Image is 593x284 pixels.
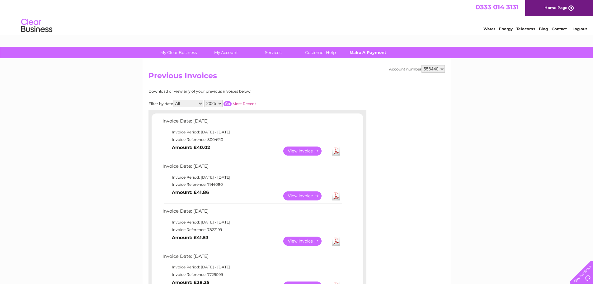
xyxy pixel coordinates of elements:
[161,219,343,226] td: Invoice Period: [DATE] - [DATE]
[200,47,252,58] a: My Account
[283,237,329,246] a: View
[161,207,343,219] td: Invoice Date: [DATE]
[172,235,209,240] b: Amount: £41.53
[499,26,513,31] a: Energy
[161,174,343,181] td: Invoice Period: [DATE] - [DATE]
[161,128,343,136] td: Invoice Period: [DATE] - [DATE]
[161,181,343,188] td: Invoice Reference: 7914080
[172,190,209,195] b: Amount: £41.86
[539,26,548,31] a: Blog
[161,117,343,128] td: Invoice Date: [DATE]
[332,147,340,156] a: Download
[21,16,53,35] img: logo.png
[483,26,495,31] a: Water
[153,47,204,58] a: My Clear Business
[283,147,329,156] a: View
[295,47,346,58] a: Customer Help
[332,237,340,246] a: Download
[572,26,587,31] a: Log out
[161,226,343,233] td: Invoice Reference: 7822199
[476,3,519,11] a: 0333 014 3131
[516,26,535,31] a: Telecoms
[161,136,343,143] td: Invoice Reference: 8004910
[148,71,445,83] h2: Previous Invoices
[161,263,343,271] td: Invoice Period: [DATE] - [DATE]
[148,89,312,94] div: Download or view any of your previous invoices below.
[172,145,210,150] b: Amount: £40.02
[148,100,312,107] div: Filter by date
[161,271,343,278] td: Invoice Reference: 7729099
[283,191,329,200] a: View
[161,162,343,174] td: Invoice Date: [DATE]
[332,191,340,200] a: Download
[389,65,445,73] div: Account number
[161,252,343,264] td: Invoice Date: [DATE]
[552,26,567,31] a: Contact
[233,101,256,106] a: Most Recent
[247,47,299,58] a: Services
[342,47,393,58] a: Make A Payment
[150,3,444,30] div: Clear Business is a trading name of Verastar Limited (registered in [GEOGRAPHIC_DATA] No. 3667643...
